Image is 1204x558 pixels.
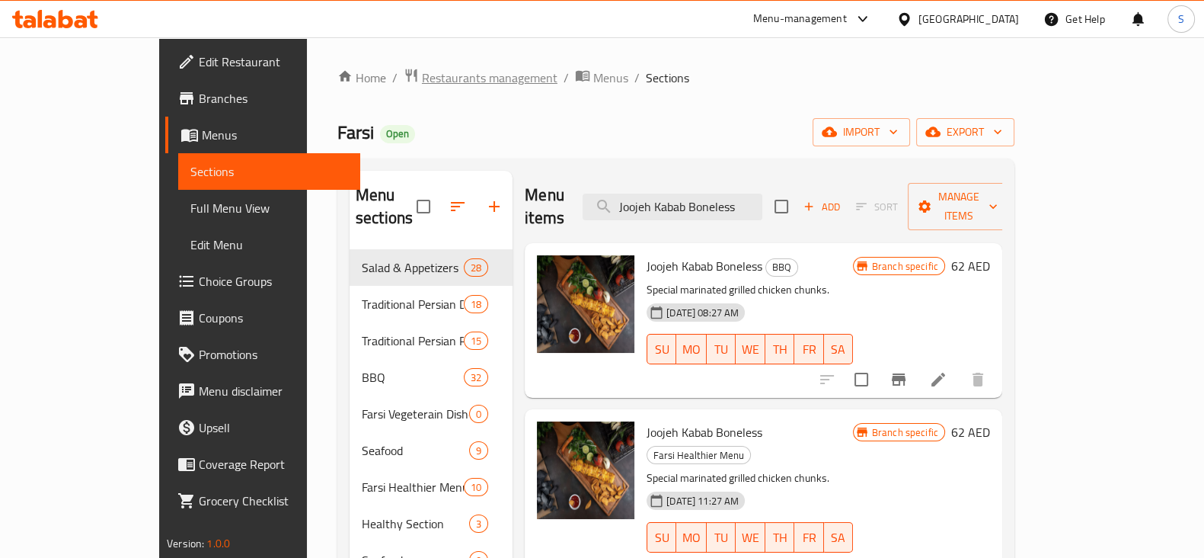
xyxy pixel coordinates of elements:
div: items [464,295,488,313]
h2: Menu items [525,184,564,229]
span: Promotions [199,345,348,364]
span: Coupons [199,309,348,327]
span: Manage items [920,188,998,226]
span: export [928,123,1002,142]
img: Joojeh Kabab Boneless [537,422,634,519]
li: / [392,69,398,87]
span: Farsi Vegeterain Dishes [362,405,469,423]
span: SU [653,527,670,549]
button: WE [736,522,765,553]
li: / [564,69,569,87]
a: Menus [575,68,628,88]
a: Upsell [165,409,360,446]
div: BBQ [765,258,798,277]
div: Seafood9 [350,432,513,469]
span: 32 [465,370,487,385]
span: Menus [202,126,348,144]
a: Promotions [165,336,360,373]
a: Edit menu item [929,370,947,389]
button: TH [765,334,794,364]
button: import [813,118,910,146]
span: BBQ [362,368,464,386]
span: Choice Groups [199,272,348,290]
button: SA [824,522,853,553]
button: TU [707,334,736,364]
div: items [469,441,488,460]
span: Select section first [846,195,908,219]
a: Coverage Report [165,446,360,483]
span: TH [771,527,788,549]
span: Joojeh Kabab Boneless [647,421,762,444]
span: Sections [646,69,689,87]
p: Special marinated grilled chicken chunks. [647,281,853,300]
span: Farsi Healthier Menu [362,478,464,496]
span: Add [801,198,842,216]
span: Menu disclaimer [199,382,348,400]
div: items [464,332,488,350]
button: Add [797,195,846,219]
span: WE [742,338,759,361]
button: FR [794,522,823,553]
span: MO [682,338,701,361]
div: Open [380,125,415,143]
a: Menu disclaimer [165,373,360,409]
span: 1.0.0 [206,534,230,553]
div: Farsi Healthier Menu [647,446,751,464]
span: TH [771,338,788,361]
span: 28 [465,261,487,275]
span: Edit Menu [190,236,348,254]
h6: 62 AED [951,422,990,443]
a: Menus [165,117,360,153]
button: delete [960,361,996,398]
input: search [583,194,762,220]
button: TU [707,522,736,553]
span: Sections [190,162,348,181]
span: SA [830,338,847,361]
p: Special marinated grilled chicken chunks. [647,469,853,488]
a: Home [337,69,386,87]
span: Joojeh Kabab Boneless [647,255,762,277]
span: TU [713,527,730,549]
span: MO [682,527,701,549]
div: BBQ32 [350,359,513,396]
div: [GEOGRAPHIC_DATA] [918,11,1019,27]
span: Add item [797,195,846,219]
span: Farsi Healthier Menu [647,447,750,464]
span: Branch specific [866,259,944,274]
span: WE [742,527,759,549]
span: 0 [470,407,487,422]
span: 3 [470,517,487,531]
span: import [825,123,898,142]
span: Salad & Appetizers [362,258,464,277]
span: [DATE] 08:27 AM [660,306,745,320]
span: Farsi [337,115,374,149]
button: Manage items [908,183,1010,230]
span: Traditional Persian Rice Meals [362,332,464,350]
span: FR [800,338,817,361]
div: Healthy Section3 [350,505,513,542]
div: items [464,368,488,386]
span: SU [653,338,670,361]
span: Seafood [362,441,469,460]
button: MO [676,334,707,364]
span: Healthy Section [362,515,469,533]
h6: 62 AED [951,255,990,277]
button: SU [647,522,676,553]
span: FR [800,527,817,549]
span: Select all sections [407,191,439,223]
button: SA [824,334,853,364]
span: [DATE] 11:27 AM [660,494,745,508]
li: / [634,69,640,87]
span: SA [830,527,847,549]
a: Choice Groups [165,263,360,300]
button: Branch-specific-item [880,361,917,398]
span: Menus [593,69,628,87]
a: Edit Menu [178,226,360,263]
span: TU [713,338,730,361]
div: items [464,258,488,277]
div: items [469,515,488,533]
